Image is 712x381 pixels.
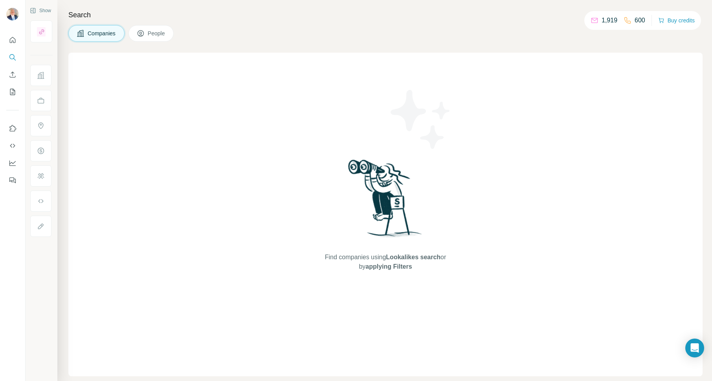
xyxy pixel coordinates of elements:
[6,121,19,136] button: Use Surfe on LinkedIn
[6,156,19,170] button: Dashboard
[6,173,19,187] button: Feedback
[24,5,57,16] button: Show
[658,15,695,26] button: Buy credits
[685,339,704,357] div: Open Intercom Messenger
[6,85,19,99] button: My lists
[148,29,166,37] span: People
[385,84,456,155] img: Surfe Illustration - Stars
[365,263,412,270] span: applying Filters
[6,50,19,64] button: Search
[6,33,19,47] button: Quick start
[602,16,617,25] p: 1,919
[6,139,19,153] button: Use Surfe API
[386,254,440,260] span: Lookalikes search
[88,29,116,37] span: Companies
[6,8,19,20] img: Avatar
[6,68,19,82] button: Enrich CSV
[635,16,645,25] p: 600
[345,158,426,245] img: Surfe Illustration - Woman searching with binoculars
[68,9,703,20] h4: Search
[323,253,448,271] span: Find companies using or by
